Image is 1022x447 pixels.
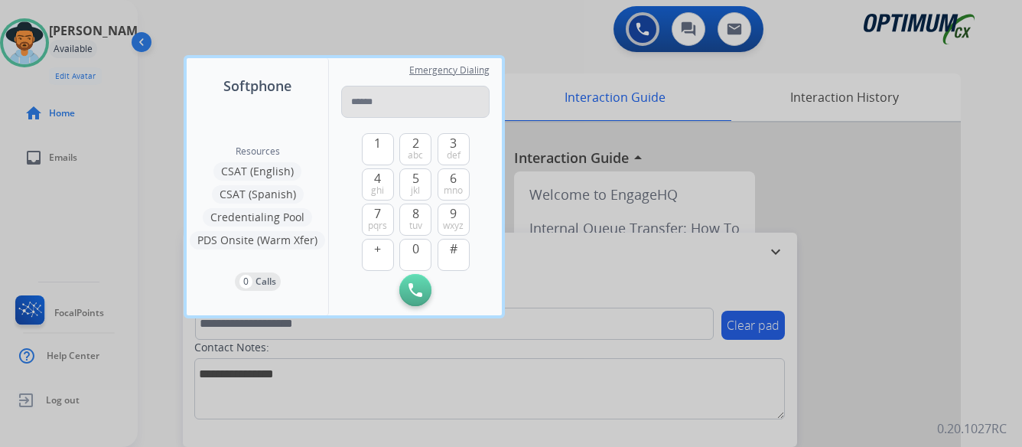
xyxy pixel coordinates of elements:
[362,239,394,271] button: +
[399,133,431,165] button: 2abc
[371,184,384,197] span: ghi
[450,204,457,223] span: 9
[450,169,457,188] span: 6
[190,231,325,250] button: PDS Onsite (Warm Xfer)
[212,185,304,204] button: CSAT (Spanish)
[438,204,470,236] button: 9wxyz
[409,220,422,232] span: tuv
[412,169,419,188] span: 5
[374,134,381,152] span: 1
[412,240,419,258] span: 0
[255,275,276,289] p: Calls
[438,133,470,165] button: 3def
[450,240,457,258] span: #
[235,272,281,291] button: 0Calls
[450,134,457,152] span: 3
[203,208,312,227] button: Credentialing Pool
[438,239,470,271] button: #
[239,275,252,289] p: 0
[374,204,381,223] span: 7
[411,184,420,197] span: jkl
[408,283,422,297] img: call-button
[443,220,464,232] span: wxyz
[438,168,470,201] button: 6mno
[213,162,301,181] button: CSAT (English)
[412,134,419,152] span: 2
[362,168,394,201] button: 4ghi
[444,184,463,197] span: mno
[362,133,394,165] button: 1
[399,168,431,201] button: 5jkl
[409,64,490,77] span: Emergency Dialing
[412,204,419,223] span: 8
[374,240,381,258] span: +
[368,220,387,232] span: pqrs
[223,75,291,96] span: Softphone
[447,149,461,162] span: def
[937,419,1007,438] p: 0.20.1027RC
[374,169,381,188] span: 4
[236,145,280,158] span: Resources
[399,204,431,236] button: 8tuv
[408,149,423,162] span: abc
[362,204,394,236] button: 7pqrs
[399,239,431,271] button: 0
